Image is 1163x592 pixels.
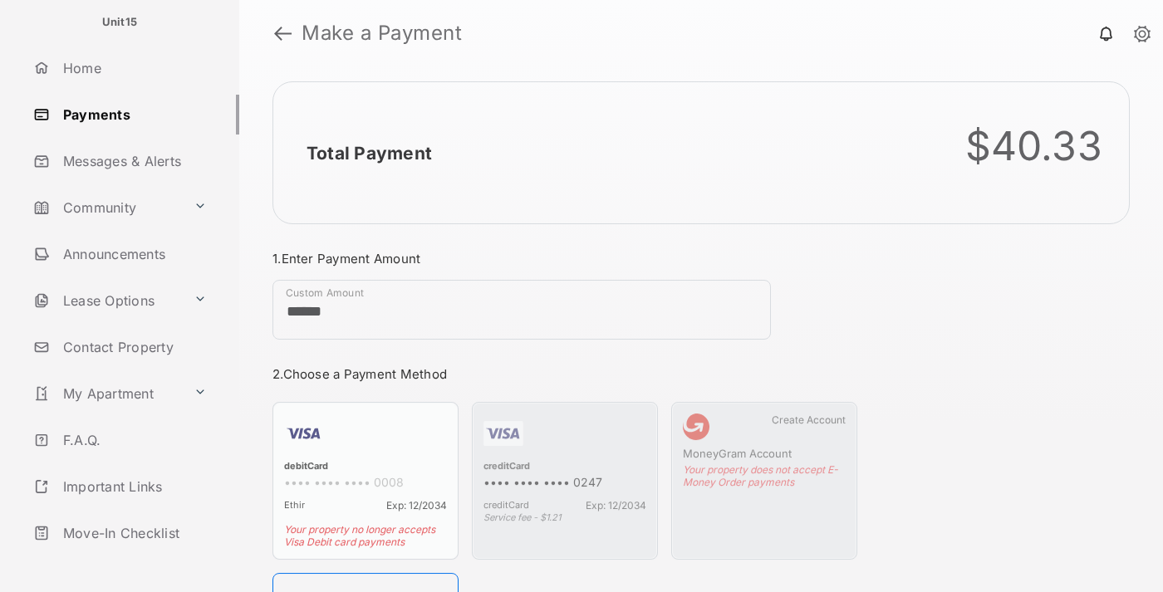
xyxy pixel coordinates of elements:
a: Move-In Checklist [27,513,239,553]
div: creditCard [483,460,646,475]
div: •••• •••• •••• 0247 [483,475,646,492]
a: Community [27,188,187,228]
a: Payments [27,95,239,135]
a: Announcements [27,234,239,274]
span: creditCard [483,499,529,511]
a: Messages & Alerts [27,141,239,181]
strong: Make a Payment [302,23,462,43]
a: Important Links [27,467,213,506]
a: F.A.Q. [27,420,239,460]
p: Unit15 [102,14,138,31]
div: creditCard•••• •••• •••• 0247creditCardExp: 12/2034Service fee - $1.21 [472,402,658,560]
a: Home [27,48,239,88]
h3: 1. Enter Payment Amount [272,251,857,267]
div: Service fee - $1.21 [483,511,646,523]
a: Contact Property [27,327,239,367]
h2: Total Payment [307,143,432,164]
span: Exp: 12/2034 [586,499,646,511]
a: Lease Options [27,281,187,320]
a: My Apartment [27,374,187,413]
h3: 2. Choose a Payment Method [272,366,857,382]
div: $40.33 [965,122,1103,170]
